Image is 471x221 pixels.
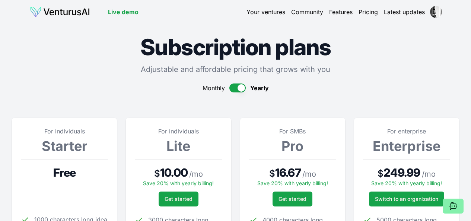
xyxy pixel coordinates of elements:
span: Yearly [250,83,269,92]
p: For SMBs [249,127,336,136]
a: Features [329,7,353,16]
a: Your ventures [246,7,285,16]
span: $ [269,168,275,180]
span: 249.99 [384,166,420,179]
a: Community [291,7,323,16]
span: 16.67 [275,166,301,179]
a: Live demo [108,7,139,16]
span: Get started [165,195,192,203]
a: Latest updates [384,7,425,16]
span: 10.00 [160,166,188,179]
span: Save 20% with yearly billing! [257,180,328,186]
span: Save 20% with yearly billing! [371,180,442,186]
button: Get started [273,192,312,206]
span: Monthly [203,83,225,92]
a: Pricing [359,7,378,16]
h3: Starter [21,139,108,154]
span: $ [378,168,384,180]
img: ACg8ocJ62p6AJY77h-DMjXhk4As70f85_yS1IPqPq9eO8yH2S2FderQ=s96-c [430,6,442,18]
a: Switch to an organization [369,192,444,206]
p: Adjustable and affordable pricing that grows with you [12,64,459,75]
span: / mo [422,169,436,179]
p: For individuals [21,127,108,136]
h3: Lite [135,139,222,154]
h1: Subscription plans [12,36,459,58]
span: $ [154,168,160,180]
p: For individuals [135,127,222,136]
span: Free [53,166,76,179]
span: / mo [302,169,316,179]
h3: Pro [249,139,336,154]
h3: Enterprise [363,139,450,154]
img: logo [30,6,90,18]
span: / mo [189,169,203,179]
button: Get started [159,192,198,206]
span: Get started [279,195,306,203]
p: For enterprise [363,127,450,136]
span: Save 20% with yearly billing! [143,180,214,186]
